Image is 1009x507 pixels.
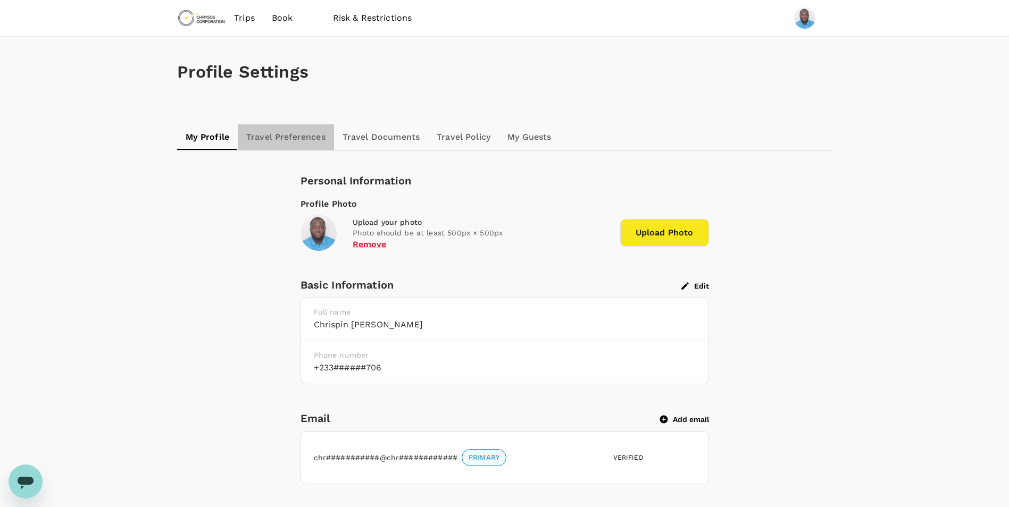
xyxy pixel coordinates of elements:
[301,410,660,427] h6: Email
[272,12,293,24] span: Book
[9,464,43,498] iframe: Button to launch messaging window
[301,215,337,251] img: avatar-684c617f709a3.jpeg
[353,227,612,238] p: Photo should be at least 500px × 500px
[462,453,506,463] span: PRIMARY
[301,172,709,189] div: Personal Information
[314,307,696,317] p: Full name
[234,12,255,24] span: Trips
[301,198,709,210] div: Profile Photo
[334,124,428,150] a: Travel Documents
[314,360,696,375] h6: +233######706
[333,12,412,24] span: Risk & Restrictions
[314,452,458,463] p: chr###########@chr############
[499,124,560,150] a: My Guests
[660,415,709,424] button: Add email
[314,350,696,360] p: Phone number
[794,7,815,29] img: Chrispin Awuah-Baffour
[353,217,612,227] div: Upload your photo
[314,317,696,332] h6: Chrispin [PERSON_NAME]
[681,281,709,291] button: Edit
[177,62,832,82] h1: Profile Settings
[613,454,644,461] span: Verified
[177,6,226,30] img: Chrysos Corporation
[301,276,681,293] div: Basic Information
[620,219,709,247] span: Upload Photo
[238,124,334,150] a: Travel Preferences
[428,124,499,150] a: Travel Policy
[177,124,238,150] a: My Profile
[353,240,387,249] button: Remove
